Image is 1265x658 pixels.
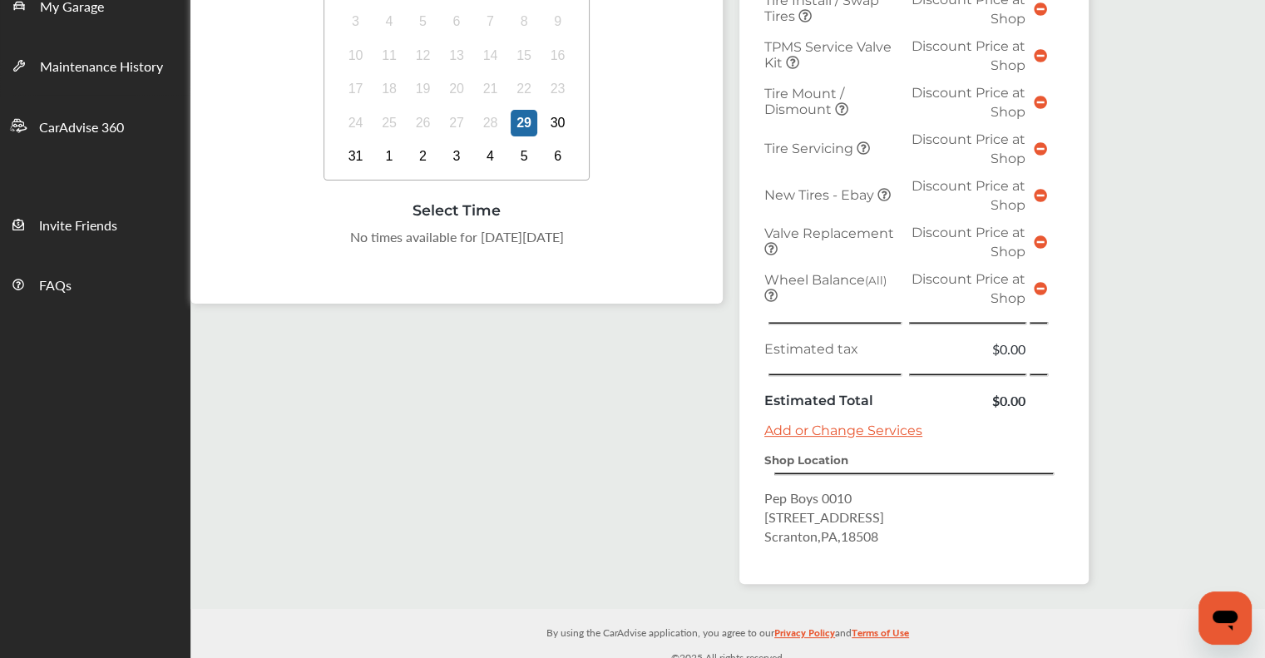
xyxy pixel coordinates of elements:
div: Not available Saturday, August 9th, 2025 [545,8,571,35]
strong: Shop Location [764,453,848,467]
div: Not available Thursday, August 14th, 2025 [477,42,504,69]
div: Not available Friday, August 15th, 2025 [511,42,537,69]
td: Estimated Total [760,387,906,414]
span: FAQs [39,275,72,297]
iframe: Button to launch messaging window [1198,591,1252,645]
div: Not available Tuesday, August 5th, 2025 [410,8,437,35]
p: By using the CarAdvise application, you agree to our and [190,623,1265,641]
div: Choose Friday, September 5th, 2025 [511,143,537,170]
td: Estimated tax [760,335,906,363]
div: Select Time [207,201,706,219]
div: Not available Wednesday, August 13th, 2025 [443,42,470,69]
td: $0.00 [906,387,1030,414]
div: Choose Tuesday, September 2nd, 2025 [410,143,437,170]
div: Not available Tuesday, August 19th, 2025 [410,76,437,102]
span: Discount Price at Shop [912,85,1025,120]
a: Terms of Use [852,623,909,649]
div: Not available Wednesday, August 20th, 2025 [443,76,470,102]
div: Not available Friday, August 22nd, 2025 [511,76,537,102]
a: Privacy Policy [774,623,835,649]
span: Discount Price at Shop [912,131,1025,166]
span: Valve Replacement [764,225,894,241]
div: Not available Monday, August 11th, 2025 [376,42,403,69]
a: Add or Change Services [764,423,922,438]
td: $0.00 [906,335,1030,363]
div: Not available Sunday, August 24th, 2025 [343,110,369,136]
span: Maintenance History [40,57,163,78]
div: Not available Thursday, August 28th, 2025 [477,110,504,136]
span: CarAdvise 360 [39,117,124,139]
div: Not available Wednesday, August 27th, 2025 [443,110,470,136]
span: New Tires - Ebay [764,187,877,203]
span: [STREET_ADDRESS] [764,507,884,527]
div: Choose Monday, September 1st, 2025 [376,143,403,170]
div: Choose Thursday, September 4th, 2025 [477,143,504,170]
span: Wheel Balance [764,272,887,288]
div: Not available Sunday, August 3rd, 2025 [343,8,369,35]
span: Scranton , PA , 18508 [764,527,878,546]
span: Tire Servicing [764,141,857,156]
div: Not available Saturday, August 23rd, 2025 [545,76,571,102]
div: Choose Sunday, August 31st, 2025 [343,143,369,170]
div: Not available Wednesday, August 6th, 2025 [443,8,470,35]
div: Not available Monday, August 25th, 2025 [376,110,403,136]
div: Choose Friday, August 29th, 2025 [511,110,537,136]
div: Not available Tuesday, August 12th, 2025 [410,42,437,69]
span: Pep Boys 0010 [764,488,852,507]
div: Choose Saturday, August 30th, 2025 [545,110,571,136]
div: Not available Thursday, August 7th, 2025 [477,8,504,35]
a: Maintenance History [1,35,190,95]
div: Not available Sunday, August 10th, 2025 [343,42,369,69]
span: Tire Mount / Dismount [764,86,844,117]
span: Invite Friends [39,215,117,237]
span: Discount Price at Shop [912,178,1025,213]
div: Not available Friday, August 8th, 2025 [511,8,537,35]
div: Choose Saturday, September 6th, 2025 [545,143,571,170]
small: (All) [865,274,887,287]
div: Not available Tuesday, August 26th, 2025 [410,110,437,136]
span: Discount Price at Shop [912,225,1025,260]
div: Not available Thursday, August 21st, 2025 [477,76,504,102]
span: TPMS Service Valve Kit [764,39,892,71]
span: Discount Price at Shop [912,271,1025,306]
div: Choose Wednesday, September 3rd, 2025 [443,143,470,170]
div: Not available Monday, August 18th, 2025 [376,76,403,102]
div: Not available Monday, August 4th, 2025 [376,8,403,35]
span: Discount Price at Shop [912,38,1025,73]
div: Not available Saturday, August 16th, 2025 [545,42,571,69]
div: Not available Sunday, August 17th, 2025 [343,76,369,102]
div: No times available for [DATE][DATE] [207,227,706,246]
